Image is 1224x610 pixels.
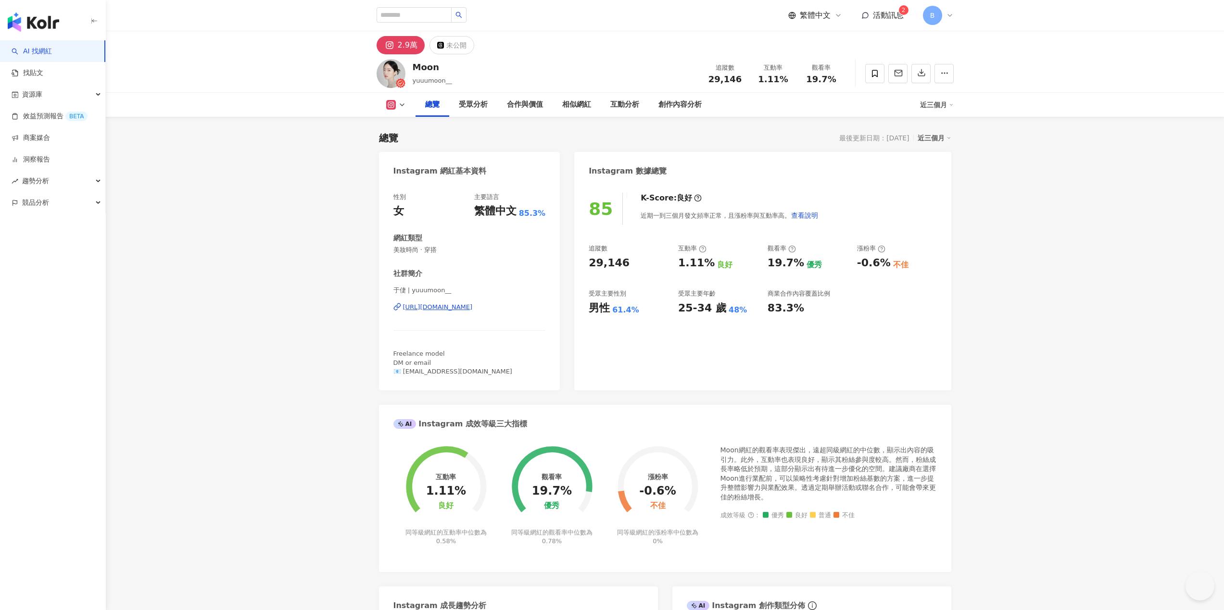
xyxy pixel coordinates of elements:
[438,501,454,510] div: 良好
[436,537,456,545] span: 0.58%
[429,36,474,54] button: 未公開
[899,5,909,15] sup: 2
[857,244,885,253] div: 漲粉率
[459,99,488,111] div: 受眾分析
[446,38,467,52] div: 未公開
[425,99,440,111] div: 總覽
[12,133,50,143] a: 商案媒合
[763,512,784,519] span: 優秀
[616,528,700,546] div: 同等級網紅的漲粉率中位數為
[755,63,792,73] div: 互動率
[544,501,559,510] div: 優秀
[920,97,954,112] div: 近三個月
[678,256,715,271] div: 1.11%
[562,99,591,111] div: 相似網紅
[507,99,543,111] div: 合作與價值
[413,61,452,73] div: Moon
[519,208,546,219] span: 85.3%
[12,178,18,185] span: rise
[379,131,398,145] div: 總覽
[786,512,808,519] span: 良好
[807,260,822,270] div: 優秀
[791,212,818,219] span: 查看說明
[653,537,663,545] span: 0%
[393,269,422,279] div: 社群簡介
[610,99,639,111] div: 互動分析
[474,193,499,201] div: 主要語言
[893,260,909,270] div: 不佳
[12,112,88,121] a: 效益預測報告BETA
[22,192,49,213] span: 競品分析
[404,528,488,546] div: 同等級網紅的互動率中位數為
[658,99,702,111] div: 創作內容分析
[707,63,744,73] div: 追蹤數
[542,537,562,545] span: 0.78%
[393,233,422,243] div: 網紅類型
[510,528,594,546] div: 同等級網紅的觀看率中位數為
[768,256,804,271] div: 19.7%
[393,303,546,311] a: [URL][DOMAIN_NAME]
[413,77,452,84] span: yuuumoon__
[393,286,546,295] span: 于倢 | yuuumoon__
[377,36,425,54] button: 2.9萬
[393,193,406,201] div: 性別
[426,485,466,498] div: 1.11%
[403,303,473,311] div: [URL][DOMAIN_NAME]
[589,244,607,253] div: 追蹤數
[641,193,702,203] div: K-Score :
[393,419,527,429] div: Instagram 成效等級三大指標
[791,206,819,225] button: 查看說明
[398,38,417,52] div: 2.9萬
[729,305,747,315] div: 48%
[377,59,405,88] img: KOL Avatar
[839,134,909,142] div: 最後更新日期：[DATE]
[612,305,639,315] div: 61.4%
[455,12,462,18] span: search
[810,512,831,519] span: 普通
[758,75,788,84] span: 1.11%
[542,473,562,481] div: 觀看率
[873,11,904,20] span: 活動訊息
[678,289,716,298] div: 受眾主要年齡
[589,166,667,176] div: Instagram 數據總覽
[650,501,666,510] div: 不佳
[393,204,404,219] div: 女
[806,75,836,84] span: 19.7%
[393,246,546,254] span: 美妝時尚 · 穿搭
[678,244,707,253] div: 互動率
[800,10,831,21] span: 繁體中文
[12,155,50,164] a: 洞察報告
[474,204,517,219] div: 繁體中文
[833,512,855,519] span: 不佳
[803,63,840,73] div: 觀看率
[708,74,742,84] span: 29,146
[1186,572,1214,600] iframe: Help Scout Beacon - Open
[768,301,804,316] div: 83.3%
[918,132,951,144] div: 近三個月
[639,485,676,498] div: -0.6%
[641,206,819,225] div: 近期一到三個月發文頻率正常，且漲粉率與互動率高。
[678,301,726,316] div: 25-34 歲
[22,84,42,105] span: 資源庫
[589,301,610,316] div: 男性
[768,289,830,298] div: 商業合作內容覆蓋比例
[8,12,59,32] img: logo
[902,7,906,13] span: 2
[12,68,43,78] a: 找貼文
[648,473,668,481] div: 漲粉率
[436,473,456,481] div: 互動率
[393,350,512,374] span: Freelance model DM or email 📧 [EMAIL_ADDRESS][DOMAIN_NAME]
[677,193,692,203] div: 良好
[768,244,796,253] div: 觀看率
[720,512,937,519] div: 成效等級 ：
[717,260,732,270] div: 良好
[720,446,937,502] div: Moon網紅的觀看率表現傑出，遠超同級網紅的中位數，顯示出內容的吸引力。此外，互動率也表現良好，顯示其粉絲參與度較高。然而，粉絲成長率略低於預期，這部分顯示出有待進一步優化的空間。建議廠商在選擇...
[393,166,487,176] div: Instagram 網紅基本資料
[589,199,613,219] div: 85
[532,485,572,498] div: 19.7%
[589,289,626,298] div: 受眾主要性別
[12,47,52,56] a: searchAI 找網紅
[930,10,935,21] span: B
[857,256,891,271] div: -0.6%
[393,419,416,429] div: AI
